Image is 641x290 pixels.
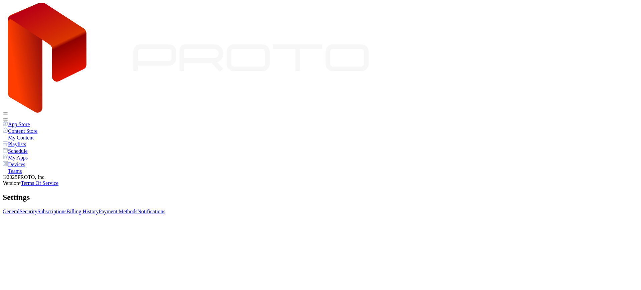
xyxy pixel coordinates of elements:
a: My Content [3,134,638,141]
a: Security [20,209,37,214]
span: Version • [3,180,21,186]
a: App Store [3,121,638,127]
h2: Settings [3,193,638,202]
a: Devices [3,161,638,168]
a: Playlists [3,141,638,148]
a: Notifications [138,209,166,214]
a: Terms Of Service [21,180,59,186]
a: Content Store [3,127,638,134]
a: General [3,209,20,214]
a: Subscriptions [37,209,66,214]
div: © 2025 PROTO, Inc. [3,174,638,180]
a: Teams [3,168,638,174]
a: Payment Methods [99,209,138,214]
a: Schedule [3,148,638,154]
a: My Apps [3,154,638,161]
a: Billing History [66,209,98,214]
